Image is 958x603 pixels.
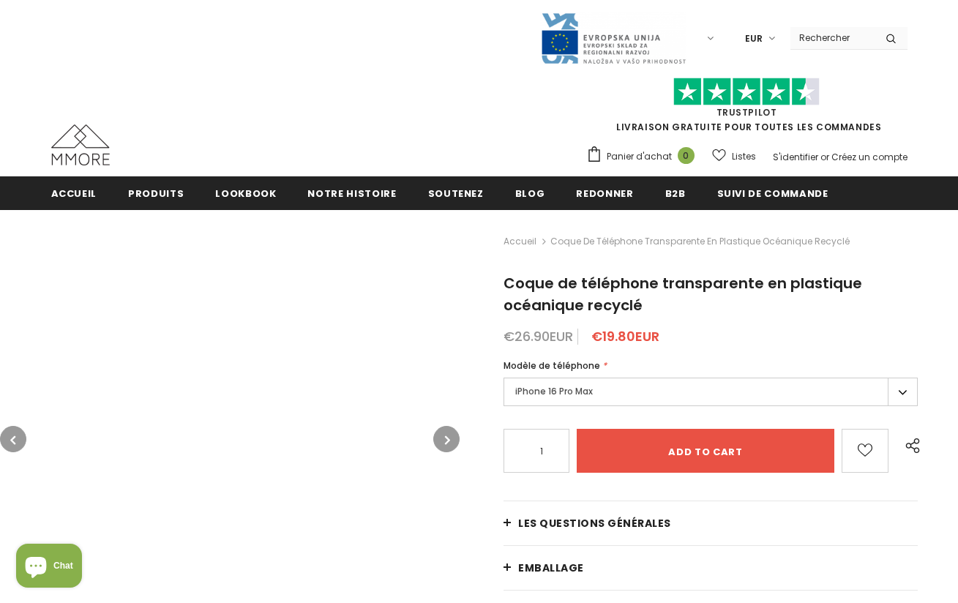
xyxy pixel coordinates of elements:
span: Coque de téléphone transparente en plastique océanique recyclé [550,233,850,250]
a: Accueil [504,233,536,250]
span: Coque de téléphone transparente en plastique océanique recyclé [504,273,862,315]
a: Créez un compte [831,151,908,163]
a: S'identifier [773,151,818,163]
span: €19.80EUR [591,327,659,345]
img: Javni Razpis [540,12,686,65]
span: Redonner [576,187,633,201]
span: Listes [732,149,756,164]
span: Les questions générales [518,516,671,531]
span: 0 [678,147,695,164]
label: iPhone 16 Pro Max [504,378,918,406]
img: Cas MMORE [51,124,110,165]
a: EMBALLAGE [504,546,918,590]
a: Produits [128,176,184,209]
span: EUR [745,31,763,46]
span: B2B [665,187,686,201]
span: Lookbook [215,187,276,201]
input: Search Site [790,27,875,48]
a: Redonner [576,176,633,209]
a: Listes [712,143,756,169]
a: Javni Razpis [540,31,686,44]
span: LIVRAISON GRATUITE POUR TOUTES LES COMMANDES [586,84,908,133]
input: Add to cart [577,429,834,473]
span: Accueil [51,187,97,201]
a: Lookbook [215,176,276,209]
inbox-online-store-chat: Shopify online store chat [12,544,86,591]
span: Suivi de commande [717,187,828,201]
a: Les questions générales [504,501,918,545]
span: or [820,151,829,163]
a: Suivi de commande [717,176,828,209]
span: €26.90EUR [504,327,573,345]
a: Notre histoire [307,176,396,209]
span: soutenez [428,187,484,201]
span: Modèle de téléphone [504,359,600,372]
a: Accueil [51,176,97,209]
span: EMBALLAGE [518,561,584,575]
a: Panier d'achat 0 [586,146,702,168]
span: Panier d'achat [607,149,672,164]
span: Produits [128,187,184,201]
a: B2B [665,176,686,209]
img: Faites confiance aux étoiles pilotes [673,78,820,106]
span: Notre histoire [307,187,396,201]
a: soutenez [428,176,484,209]
a: Blog [515,176,545,209]
span: Blog [515,187,545,201]
a: TrustPilot [716,106,777,119]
